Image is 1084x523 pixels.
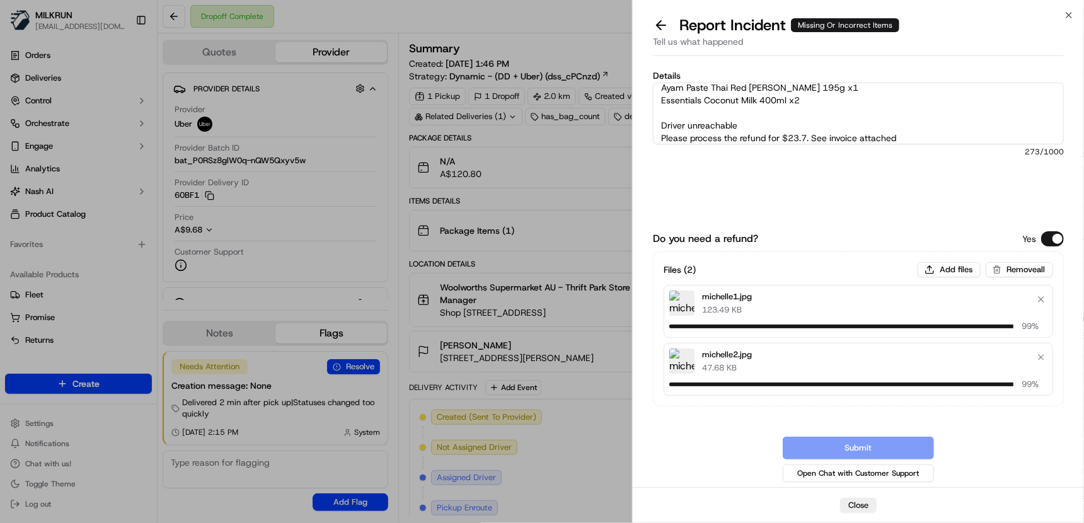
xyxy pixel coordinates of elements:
button: Add files [918,262,981,277]
p: michelle1.jpg [702,290,752,303]
textarea: Missing items: Wonder White Bread Vitamins & Minerals Sandwich 700g x1 Woolworths Country Style H... [653,83,1064,144]
button: Close [840,498,877,513]
span: 99 % [1022,379,1045,390]
div: Tell us what happened [653,35,1064,56]
p: 123.49 KB [702,304,752,316]
button: Remove file [1032,348,1050,366]
p: 47.68 KB [702,362,752,374]
span: 99 % [1022,321,1045,332]
img: michelle2.jpg [669,348,695,374]
div: Missing Or Incorrect Items [791,18,899,32]
button: Remove file [1032,290,1050,308]
span: 273 /1000 [653,147,1064,157]
h3: Files ( 2 ) [664,263,696,276]
p: Report Incident [679,15,899,35]
label: Do you need a refund? [653,231,758,246]
label: Details [653,71,1064,80]
p: Yes [1022,233,1036,245]
button: Removeall [986,262,1053,277]
p: michelle2.jpg [702,348,752,361]
button: Open Chat with Customer Support [783,464,934,482]
img: michelle1.jpg [669,290,695,316]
